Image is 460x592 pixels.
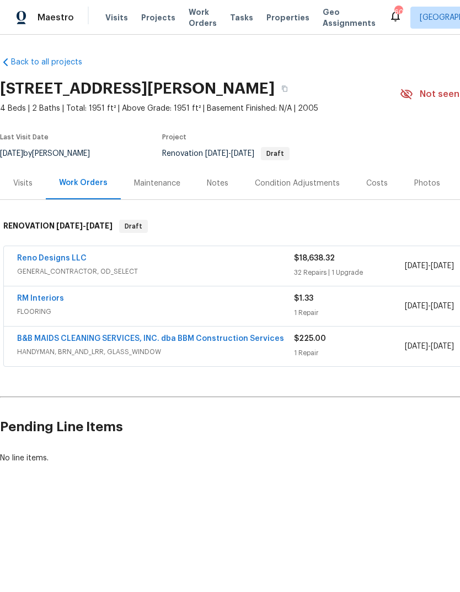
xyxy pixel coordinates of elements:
[275,79,295,99] button: Copy Address
[405,260,454,271] span: -
[56,222,83,230] span: [DATE]
[56,222,113,230] span: -
[414,178,440,189] div: Photos
[431,302,454,310] span: [DATE]
[205,150,254,157] span: -
[294,267,405,278] div: 32 Repairs | 1 Upgrade
[17,295,64,302] a: RM Interiors
[262,150,288,157] span: Draft
[38,12,74,23] span: Maestro
[405,302,428,310] span: [DATE]
[405,301,454,312] span: -
[431,262,454,270] span: [DATE]
[17,346,294,357] span: HANDYMAN, BRN_AND_LRR, GLASS_WINDOW
[59,177,108,188] div: Work Orders
[405,341,454,352] span: -
[17,254,87,262] a: Reno Designs LLC
[294,254,335,262] span: $18,638.32
[431,343,454,350] span: [DATE]
[205,150,228,157] span: [DATE]
[294,347,405,359] div: 1 Repair
[231,150,254,157] span: [DATE]
[17,306,294,317] span: FLOORING
[294,335,326,343] span: $225.00
[189,7,217,29] span: Work Orders
[405,343,428,350] span: [DATE]
[17,335,284,343] a: B&B MAIDS CLEANING SERVICES, INC. dba BBM Construction Services
[294,295,313,302] span: $1.33
[162,134,186,140] span: Project
[207,178,228,189] div: Notes
[366,178,388,189] div: Costs
[323,7,376,29] span: Geo Assignments
[162,150,290,157] span: Renovation
[266,12,309,23] span: Properties
[294,307,405,318] div: 1 Repair
[3,220,113,233] h6: RENOVATION
[230,14,253,21] span: Tasks
[105,12,128,23] span: Visits
[17,266,294,277] span: GENERAL_CONTRACTOR, OD_SELECT
[405,262,428,270] span: [DATE]
[255,178,340,189] div: Condition Adjustments
[120,221,147,232] span: Draft
[394,7,402,18] div: 60
[86,222,113,230] span: [DATE]
[13,178,33,189] div: Visits
[134,178,180,189] div: Maintenance
[141,12,175,23] span: Projects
